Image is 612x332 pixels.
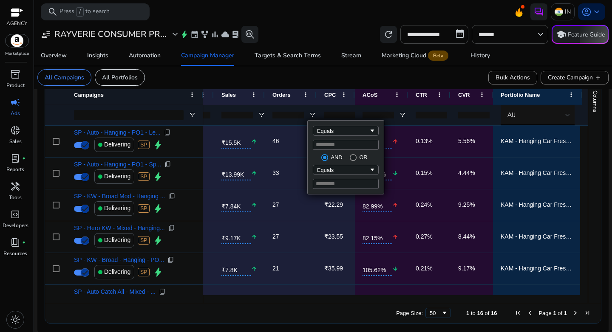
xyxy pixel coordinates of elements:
[501,164,575,182] span: KAM - Hanging Car Freshener - B0DL9VCH27
[10,125,20,135] span: donut_small
[363,262,392,276] span: 105.62%
[74,92,104,98] span: Campaigns
[104,200,130,217] p: Delivering
[59,7,110,17] p: Press to search
[221,293,251,308] span: ₹2.63K
[507,111,515,119] span: All
[48,7,58,17] span: search
[251,260,257,278] mat-icon: arrow_upward
[272,292,276,309] p: 4
[568,31,605,39] p: Feature Guide
[251,228,257,246] mat-icon: arrow_upward
[5,51,29,57] p: Marketplace
[272,228,279,245] p: 27
[307,120,384,194] div: Column Filter
[383,29,394,39] span: refresh
[153,235,163,245] span: bolt
[471,310,476,316] span: to
[201,30,209,39] span: family_history
[416,292,433,309] p: 0.16%
[552,25,609,44] button: schoolFeature Guide
[392,165,398,182] mat-icon: arrow_downward
[6,82,25,89] p: Product
[245,29,255,39] span: search_insights
[9,138,22,145] p: Sales
[104,136,130,153] p: Delivering
[74,129,161,135] span: SP - Auto - Hanging - PO1 - Le...
[501,132,575,150] span: KAM - Hanging Car Freshener - B0DK9KS24F
[416,260,433,277] p: 0.21%
[538,310,551,316] span: Page
[313,126,379,136] div: Filtering operator
[221,30,229,39] span: cloud
[527,309,533,316] div: Previous Page
[501,196,575,214] span: KAM - Hanging Car Freshener - B0DK9KS24F
[251,292,257,309] mat-icon: arrow_upward
[485,310,490,316] span: of
[221,198,251,212] span: ₹7.84K
[458,196,475,214] p: 9.25%
[584,309,591,316] div: Last Page
[153,203,163,214] span: bolt
[104,263,130,281] p: Delivering
[104,231,130,249] p: Delivering
[9,194,22,201] p: Tools
[272,260,279,277] p: 21
[251,165,257,182] mat-icon: arrow_upward
[425,308,451,318] div: Page Size
[22,157,25,160] span: fiber_manual_record
[10,97,20,107] span: campaign
[167,256,174,263] span: content_copy
[535,29,546,39] span: keyboard_arrow_down
[458,292,472,309] p: 2.4%
[74,225,165,231] span: SP - Hero KW - Mixed - Hanging...
[458,164,475,182] p: 4.44%
[41,53,67,59] div: Overview
[324,292,343,309] p: ₹12.89
[382,52,450,59] div: Marketing Cloud
[515,309,521,316] div: First Page
[416,164,433,182] p: 0.15%
[416,92,427,98] span: CTR
[54,29,167,39] h3: RAYVERIE CONSUMER PR...
[272,196,279,214] p: 27
[45,73,84,82] p: All Campaigns
[10,153,20,163] span: lab_profile
[231,30,240,39] span: lab_profile
[341,53,361,59] div: Stream
[430,310,441,316] div: 50
[558,310,562,316] span: of
[555,8,563,16] img: in.svg
[170,29,180,39] span: expand_more
[74,193,165,199] span: SP - KW - Broad Mod - Hanging ...
[129,53,161,59] div: Automation
[359,154,367,160] div: OR
[104,168,130,185] p: Delivering
[317,128,369,134] div: Equals
[221,92,236,98] span: Sales
[324,196,343,214] p: ₹22.29
[74,110,184,120] input: Campaigns Filter Input
[138,236,150,245] span: SP
[556,29,566,39] span: school
[272,92,291,98] span: Orders
[428,51,448,61] span: Beta
[458,92,470,98] span: CVR
[501,292,575,309] span: KAM - Catch All
[595,74,601,81] span: add
[153,267,163,277] span: bolt
[74,161,161,167] span: SP - Auto - Hanging - PO1 - Sp...
[548,73,601,82] span: Create Campaign
[138,204,150,213] span: SP
[221,166,251,180] span: ₹13.99K
[331,154,342,160] div: AND
[221,134,251,149] span: ₹15.5K
[6,20,27,27] p: AGENCY
[3,222,28,229] p: Developers
[380,26,397,43] button: refresh
[10,181,20,191] span: handyman
[180,30,189,39] span: bolt
[541,71,609,84] button: Create Campaignadd
[153,172,163,182] span: bolt
[553,310,556,316] span: 1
